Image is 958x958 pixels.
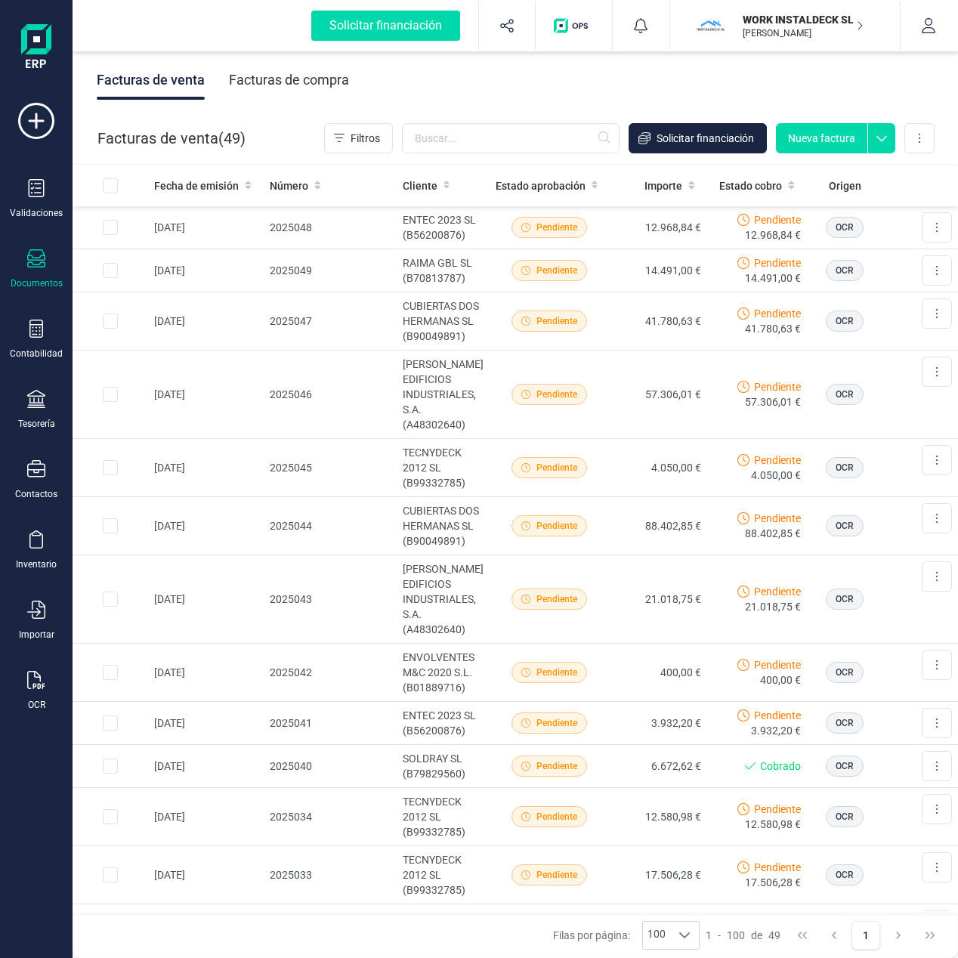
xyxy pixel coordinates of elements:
button: Filtros [324,123,393,153]
td: 2025049 [264,249,397,292]
div: Documentos [11,277,63,289]
span: Pendiente [536,221,577,234]
td: [DATE] [148,846,264,904]
td: 2025047 [264,292,397,351]
span: OCR [836,759,854,773]
span: Pendiente [536,264,577,277]
button: Previous Page [820,921,848,950]
td: [DATE] [148,249,264,292]
span: OCR [836,461,854,474]
td: 400,00 € [610,644,707,702]
div: Row Selected fd678a1f-097c-4295-80b1-fce50ca26723 [103,387,118,402]
span: Cliente [403,178,437,193]
span: Pendiente [536,592,577,606]
span: Pendiente [754,802,801,817]
span: OCR [836,810,854,824]
button: Solicitar financiación [629,123,767,153]
span: Pendiente [536,519,577,533]
div: OCR [28,699,45,711]
span: Pendiente [536,388,577,401]
div: Filas por página: [553,921,700,950]
span: 100 [643,922,670,949]
td: ENTEC 2023 SL (B56200876) [397,702,490,745]
td: 57.306,01 € [610,351,707,439]
div: Facturas de compra [229,60,349,100]
td: [DATE] [148,497,264,555]
div: Facturas de venta ( ) [97,123,246,153]
td: ENTEC 2023 SL (B56200876) [397,206,490,249]
span: Cobrado [760,759,801,774]
p: [PERSON_NAME] [743,27,864,39]
div: Inventario [16,558,57,570]
div: Row Selected 50c7a904-1ff0-4c6c-9800-4fa35dfe247e [103,460,118,475]
span: 17.506,28 € [745,875,801,890]
div: Row Selected 6a8a1bb8-9d61-43e5-9eb5-d942bf9ac933 [103,759,118,774]
span: OCR [836,519,854,533]
td: 2025044 [264,497,397,555]
button: First Page [788,921,817,950]
td: 17.506,28 € [610,846,707,904]
div: All items unselected [103,178,118,193]
span: Pendiente [754,379,801,394]
span: Pendiente [754,306,801,321]
span: Filtros [351,131,380,146]
td: [DATE] [148,292,264,351]
button: Last Page [916,921,944,950]
button: Next Page [884,921,913,950]
td: 2025040 [264,745,397,788]
td: 12.580,98 € [610,788,707,846]
td: 88.402,85 € [610,497,707,555]
td: 2025048 [264,206,397,249]
td: 2025045 [264,439,397,497]
td: 2025041 [264,702,397,745]
span: Pendiente [536,314,577,328]
td: 2025042 [264,644,397,702]
td: RAIMA GBL SL (B70813787) [397,249,490,292]
td: 21.018,75 € [610,555,707,644]
span: OCR [836,666,854,679]
button: Logo de OPS [545,2,603,50]
td: [DATE] [148,702,264,745]
div: Solicitar financiación [311,11,460,41]
td: 2025046 [264,351,397,439]
p: WORK INSTALDECK SL [743,12,864,27]
span: Fecha de emisión [154,178,239,193]
td: 2025033 [264,846,397,904]
span: OCR [836,716,854,730]
td: [PERSON_NAME] EDIFICIOS INDUSTRIALES, S.A. (A48302640) [397,555,490,644]
td: 6.672,62 € [610,745,707,788]
td: [PERSON_NAME] EDIFICIOS INDUSTRIALES, S.A. (A48302640) [397,351,490,439]
span: OCR [836,388,854,401]
td: [DATE] [148,644,264,702]
div: Validaciones [10,207,63,219]
span: 41.780,63 € [745,321,801,336]
span: 1 [706,928,712,943]
span: Estado aprobación [496,178,586,193]
td: 41.780,63 € [610,292,707,351]
span: Pendiente [536,759,577,773]
td: [DATE] [148,351,264,439]
span: Pendiente [754,860,801,875]
button: Nueva factura [776,123,867,153]
span: Pendiente [536,868,577,882]
div: Row Selected a4207af8-efa8-436a-b267-5b4abfb124c1 [103,715,118,731]
img: Logo Finanedi [21,24,51,73]
span: 4.050,00 € [751,468,801,483]
span: de [751,928,762,943]
div: Contabilidad [10,348,63,360]
div: Row Selected 3952b3a2-46c6-473b-88b3-d6bdbf9922f3 [103,220,118,235]
div: Facturas de venta [97,60,205,100]
span: 12.968,84 € [745,227,801,243]
td: [DATE] [148,555,264,644]
td: 2025034 [264,788,397,846]
span: OCR [836,314,854,328]
td: 4.050,00 € [610,439,707,497]
button: Page 1 [851,921,880,950]
span: 14.491,00 € [745,270,801,286]
div: Row Selected 328ec50e-0ac9-4bdc-8a1c-a8be0b47b980 [103,314,118,329]
td: 14.491,00 € [610,249,707,292]
span: OCR [836,868,854,882]
td: 12.968,84 € [610,206,707,249]
span: Solicitar financiación [657,131,754,146]
td: [DATE] [148,788,264,846]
